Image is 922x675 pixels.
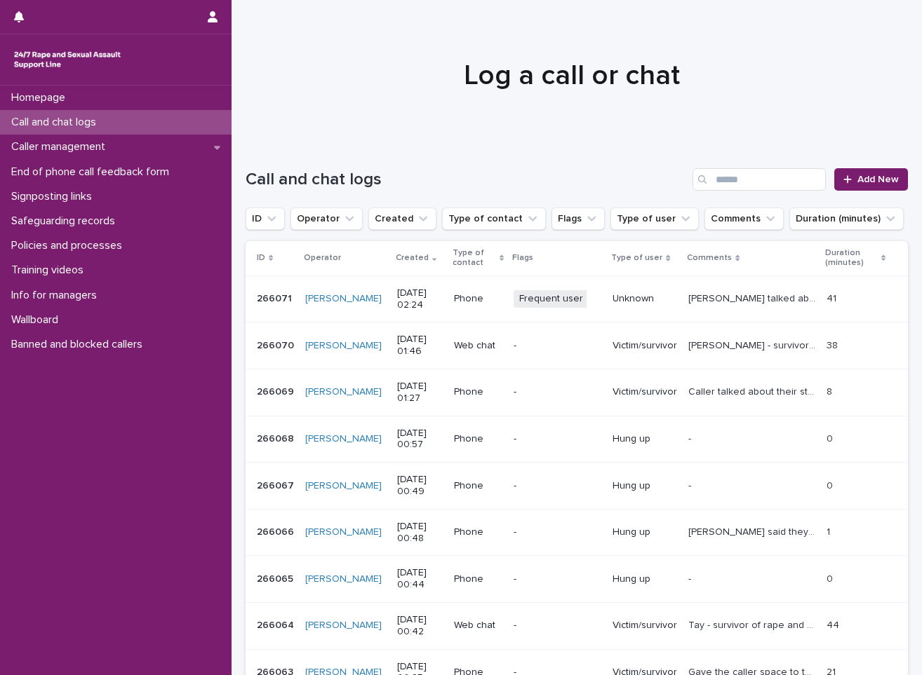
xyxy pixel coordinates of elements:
[688,617,818,632] p: Tay - survivor of rape and assault by penetration at a house party, discussed methods for coping ...
[246,207,285,230] button: ID
[246,556,908,603] tr: 266065266065 [PERSON_NAME] [DATE] 00:44Phone-Hung up-- 00
[290,207,363,230] button: Operator
[397,567,443,591] p: [DATE] 00:44
[454,433,502,445] p: Phone
[305,433,382,445] a: [PERSON_NAME]
[397,428,443,451] p: [DATE] 00:57
[6,214,126,228] p: Safeguarding records
[6,116,107,129] p: Call and chat logs
[397,474,443,498] p: [DATE] 00:49
[6,140,116,154] p: Caller management
[688,524,818,538] p: Caller said they could not hear operator , then hung up
[397,334,443,357] p: [DATE] 01:46
[514,620,601,632] p: -
[514,573,601,585] p: -
[304,250,341,266] p: Operator
[827,337,841,352] p: 38
[454,480,502,492] p: Phone
[827,524,833,538] p: 1
[6,338,154,351] p: Banned and blocked callers
[514,386,601,398] p: -
[613,340,677,352] p: Victim/survivor
[514,290,589,308] span: Frequent user
[688,383,818,398] p: Caller talked about their struggles with memories of the childhood sexual abuse and how this has ...
[257,337,297,352] p: 266070
[514,340,601,352] p: -
[453,245,496,271] p: Type of contact
[454,573,502,585] p: Phone
[305,386,382,398] a: [PERSON_NAME]
[305,340,382,352] a: [PERSON_NAME]
[613,620,677,632] p: Victim/survivor
[857,175,899,184] span: Add New
[246,322,908,369] tr: 266070266070 [PERSON_NAME] [DATE] 01:46Web chat-Victim/survivor[PERSON_NAME] - survivor of [MEDIC...
[687,250,732,266] p: Comments
[257,524,297,538] p: 266066
[693,168,826,191] input: Search
[827,430,836,445] p: 0
[827,617,842,632] p: 44
[257,290,295,305] p: 266071
[611,250,662,266] p: Type of user
[246,59,897,93] h1: Log a call or chat
[246,416,908,463] tr: 266068266068 [PERSON_NAME] [DATE] 00:57Phone-Hung up-- 00
[827,571,836,585] p: 0
[6,190,103,203] p: Signposting links
[827,383,835,398] p: 8
[305,573,382,585] a: [PERSON_NAME]
[688,430,694,445] p: -
[514,526,601,538] p: -
[613,386,677,398] p: Victim/survivor
[397,614,443,638] p: [DATE] 00:42
[827,290,839,305] p: 41
[368,207,436,230] button: Created
[257,617,297,632] p: 266064
[454,386,502,398] p: Phone
[688,337,818,352] p: Amelia - survivor of sexual abuse by her cousin, explored previously accessed support, discussed ...
[257,571,296,585] p: 266065
[257,430,297,445] p: 266068
[6,165,180,179] p: End of phone call feedback form
[442,207,546,230] button: Type of contact
[704,207,784,230] button: Comments
[246,602,908,649] tr: 266064266064 [PERSON_NAME] [DATE] 00:42Web chat-Victim/survivorTay - survivor of rape and assault...
[246,369,908,416] tr: 266069266069 [PERSON_NAME] [DATE] 01:27Phone-Victim/survivorCaller talked about their struggles w...
[827,477,836,492] p: 0
[6,91,76,104] p: Homepage
[397,521,443,545] p: [DATE] 00:48
[454,620,502,632] p: Web chat
[246,170,687,190] h1: Call and chat logs
[257,250,265,266] p: ID
[688,477,694,492] p: -
[11,46,123,74] img: rhQMoQhaT3yELyF149Cw
[514,480,601,492] p: -
[246,275,908,322] tr: 266071266071 [PERSON_NAME] [DATE] 02:24PhoneFrequent userUnknown[PERSON_NAME] talked about her mu...
[305,526,382,538] a: [PERSON_NAME]
[257,477,297,492] p: 266067
[613,293,677,305] p: Unknown
[688,290,818,305] p: Margaret talked about her mum's fall and how she's not been able to help because of the blood clo...
[6,264,95,277] p: Training videos
[514,433,601,445] p: -
[789,207,904,230] button: Duration (minutes)
[246,463,908,510] tr: 266067266067 [PERSON_NAME] [DATE] 00:49Phone-Hung up-- 00
[305,620,382,632] a: [PERSON_NAME]
[613,480,677,492] p: Hung up
[613,433,677,445] p: Hung up
[512,250,533,266] p: Flags
[834,168,908,191] a: Add New
[613,526,677,538] p: Hung up
[305,293,382,305] a: [PERSON_NAME]
[454,526,502,538] p: Phone
[454,293,502,305] p: Phone
[397,381,443,404] p: [DATE] 01:27
[397,287,443,311] p: [DATE] 02:24
[257,383,297,398] p: 266069
[610,207,699,230] button: Type of user
[454,340,502,352] p: Web chat
[396,250,429,266] p: Created
[305,480,382,492] a: [PERSON_NAME]
[825,245,878,271] p: Duration (minutes)
[6,313,69,327] p: Wallboard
